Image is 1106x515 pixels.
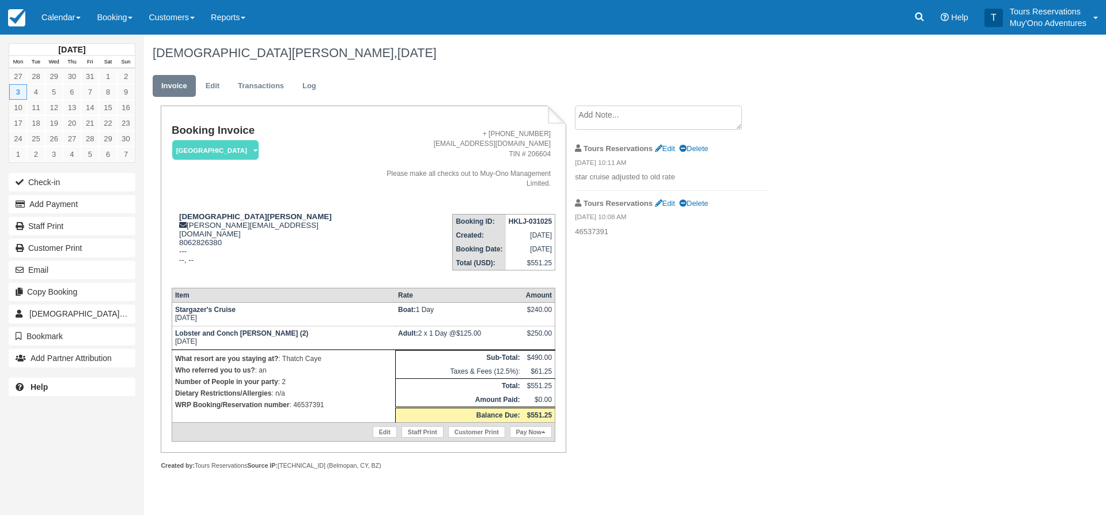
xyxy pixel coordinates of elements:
[153,75,196,97] a: Invoice
[523,351,555,365] td: $490.00
[63,115,81,131] a: 20
[117,84,135,100] a: 9
[175,378,278,386] strong: Number of People in your party
[575,158,769,171] em: [DATE] 10:11 AM
[27,146,45,162] a: 2
[63,56,81,69] th: Thu
[9,56,27,69] th: Mon
[45,146,63,162] a: 3
[247,462,278,469] strong: Source IP:
[8,9,25,27] img: checkfront-main-nav-mini-logo.png
[575,212,769,225] em: [DATE] 10:08 AM
[453,215,506,229] th: Booking ID:
[584,199,653,208] strong: Tours Reservations
[9,217,135,235] a: Staff Print
[395,364,523,379] td: Taxes & Fees (12.5%):
[398,329,418,337] strong: Adult
[523,288,555,303] th: Amount
[99,100,117,115] a: 15
[526,329,552,347] div: $250.00
[9,100,27,115] a: 10
[153,46,965,60] h1: [DEMOGRAPHIC_DATA][PERSON_NAME],
[1010,6,1086,17] p: Tours Reservations
[9,115,27,131] a: 17
[117,131,135,146] a: 30
[63,84,81,100] a: 6
[655,199,675,208] a: Edit
[9,195,135,213] button: Add Payment
[117,100,135,115] a: 16
[117,56,135,69] th: Sun
[27,115,45,131] a: 18
[456,329,481,337] span: $125.00
[27,56,45,69] th: Tue
[506,228,555,242] td: [DATE]
[172,303,395,326] td: [DATE]
[395,379,523,393] th: Total:
[45,56,63,69] th: Wed
[63,100,81,115] a: 13
[27,84,45,100] a: 4
[45,115,63,131] a: 19
[99,69,117,84] a: 1
[81,56,99,69] th: Fri
[175,355,278,363] strong: What resort are you staying at?
[523,364,555,379] td: $61.25
[161,462,195,469] strong: Created by:
[523,379,555,393] td: $551.25
[527,411,552,419] strong: $551.25
[453,242,506,256] th: Booking Date:
[294,75,325,97] a: Log
[526,306,552,323] div: $240.00
[175,306,236,314] strong: Stargazer's Cruise
[951,13,968,22] span: Help
[99,56,117,69] th: Sat
[575,227,769,238] p: 46537391
[45,131,63,146] a: 26
[373,129,551,189] address: + [PHONE_NUMBER] [EMAIL_ADDRESS][DOMAIN_NAME] TIN # 206604 Please make all checks out to Muy-Ono ...
[9,378,135,396] a: Help
[575,172,769,183] p: star cruise adjusted to old rate
[584,144,653,153] strong: Tours Reservations
[395,303,523,326] td: 1 Day
[1010,17,1086,29] p: Muy'Ono Adventures
[117,69,135,84] a: 2
[197,75,228,97] a: Edit
[9,261,135,279] button: Email
[655,144,675,153] a: Edit
[27,100,45,115] a: 11
[510,426,552,438] a: Pay Now
[179,212,332,221] strong: [DEMOGRAPHIC_DATA][PERSON_NAME]
[395,326,523,350] td: 2 x 1 Day @
[506,242,555,256] td: [DATE]
[45,84,63,100] a: 5
[99,84,117,100] a: 8
[397,46,437,60] span: [DATE]
[9,131,27,146] a: 24
[175,364,392,376] p: : an
[9,239,135,257] a: Customer Print
[27,131,45,146] a: 25
[117,115,135,131] a: 23
[9,146,27,162] a: 1
[81,69,99,84] a: 31
[175,329,308,337] strong: Lobster and Conch [PERSON_NAME] (2)
[29,309,186,318] span: [DEMOGRAPHIC_DATA][PERSON_NAME]
[373,426,397,438] a: Edit
[395,408,523,423] th: Balance Due:
[9,173,135,191] button: Check-in
[402,426,444,438] a: Staff Print
[453,256,506,270] th: Total (USD):
[395,351,523,365] th: Sub-Total:
[161,461,566,470] div: Tours Reservations [TECHNICAL_ID] (Belmopan, CY, BZ)
[448,426,505,438] a: Customer Print
[45,100,63,115] a: 12
[175,353,392,364] p: : Thatch Caye
[172,288,395,303] th: Item
[58,45,85,54] strong: [DATE]
[99,115,117,131] a: 22
[9,84,27,100] a: 3
[9,69,27,84] a: 27
[395,393,523,408] th: Amount Paid:
[175,401,289,409] strong: WRP Booking/Reservation number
